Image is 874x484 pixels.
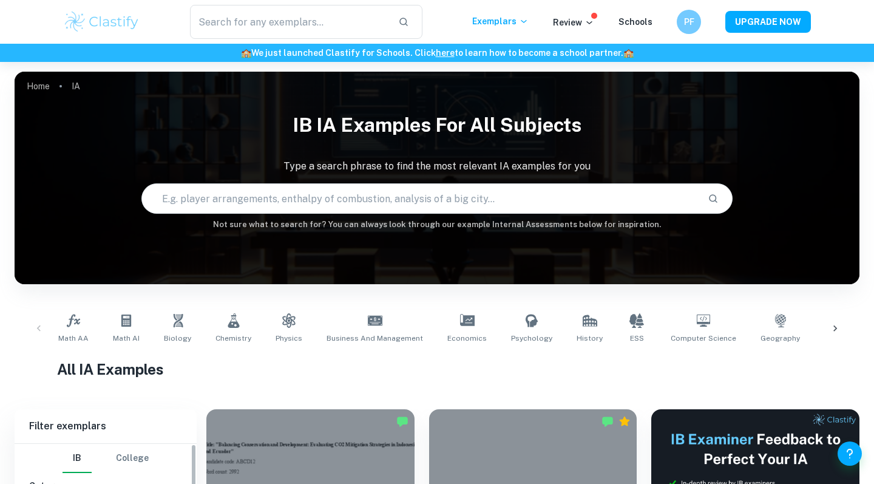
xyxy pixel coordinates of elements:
span: Psychology [511,333,552,344]
h6: We just launched Clastify for Schools. Click to learn how to become a school partner. [2,46,872,60]
input: Search for any exemplars... [190,5,388,39]
h6: Filter exemplars [15,409,197,443]
button: PF [677,10,701,34]
button: Help and Feedback [838,441,862,466]
span: 🏫 [623,48,634,58]
span: Physics [276,333,302,344]
img: Clastify logo [63,10,140,34]
button: IB [63,444,92,473]
p: Exemplars [472,15,529,28]
span: Business and Management [327,333,423,344]
span: Computer Science [671,333,736,344]
h1: All IA Examples [57,358,818,380]
p: Type a search phrase to find the most relevant IA examples for you [15,159,859,174]
button: College [116,444,149,473]
h1: IB IA examples for all subjects [15,106,859,145]
div: Premium [618,415,631,428]
span: ESS [630,333,644,344]
h6: PF [682,15,696,29]
input: E.g. player arrangements, enthalpy of combustion, analysis of a big city... [142,182,698,216]
button: Search [703,188,723,209]
h6: Not sure what to search for? You can always look through our example Internal Assessments below f... [15,219,859,231]
span: Math AA [58,333,89,344]
a: here [436,48,455,58]
div: Filter type choice [63,444,149,473]
p: Review [553,16,594,29]
span: Math AI [113,333,140,344]
span: Geography [761,333,800,344]
a: Schools [618,17,652,27]
span: Chemistry [215,333,251,344]
img: Marked [396,415,408,428]
span: 🏫 [241,48,251,58]
span: Biology [164,333,191,344]
p: IA [72,80,80,93]
a: Home [27,78,50,95]
span: History [577,333,603,344]
img: Marked [601,415,614,428]
button: UPGRADE NOW [725,11,811,33]
span: Economics [447,333,487,344]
